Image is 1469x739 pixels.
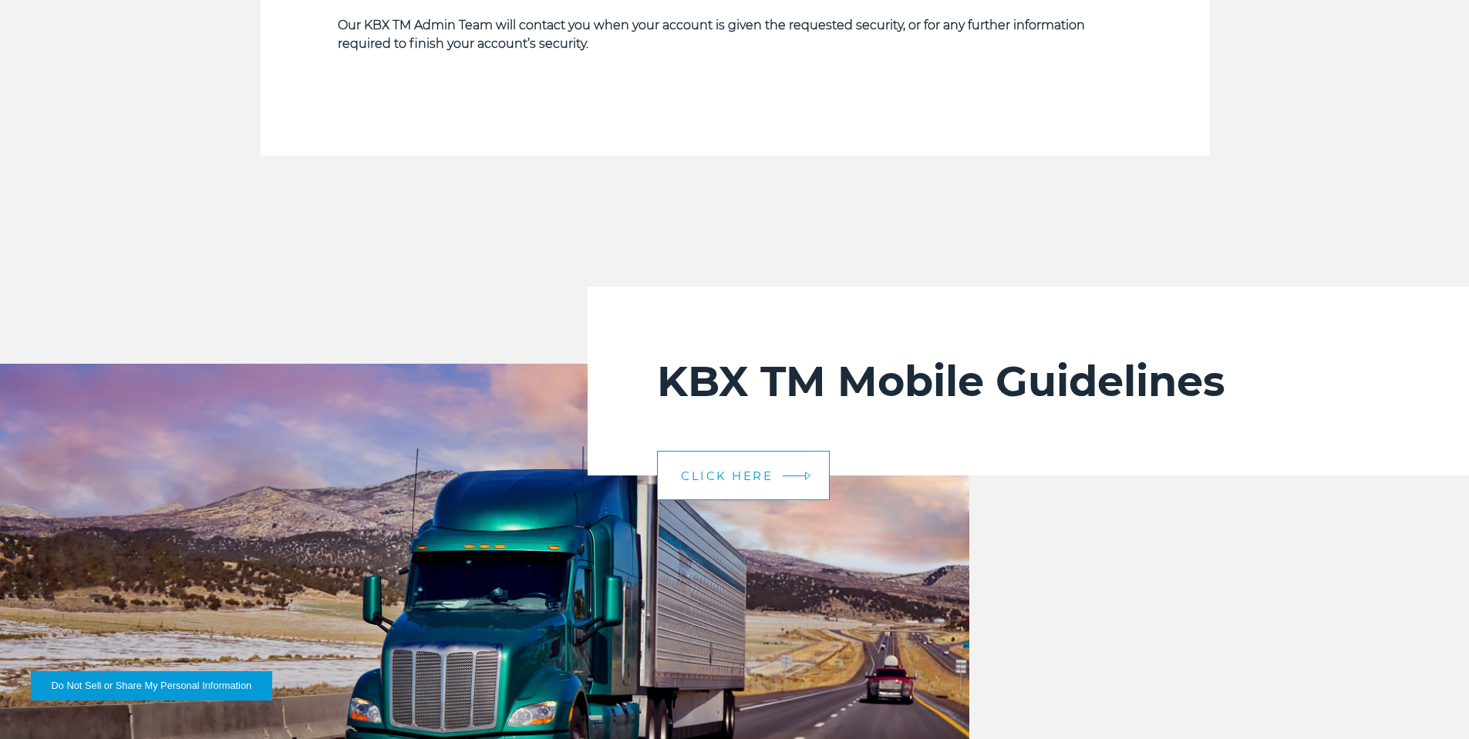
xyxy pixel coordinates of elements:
img: arrow [805,472,811,480]
strong: Our KBX TM Admin Team will contact you when your account is given the requested security, or for ... [338,18,1085,51]
span: CLICK HERE [681,470,773,482]
a: CLICK HERE arrow arrow [657,451,830,500]
button: Do Not Sell or Share My Personal Information [31,671,272,700]
h2: KBX TM Mobile Guidelines [657,356,1400,407]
